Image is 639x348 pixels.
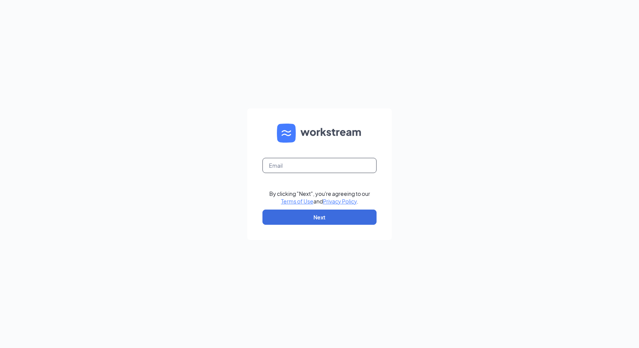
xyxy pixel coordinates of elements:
[281,198,313,205] a: Terms of Use
[277,124,362,143] img: WS logo and Workstream text
[262,210,377,225] button: Next
[262,158,377,173] input: Email
[323,198,357,205] a: Privacy Policy
[269,190,370,205] div: By clicking "Next", you're agreeing to our and .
